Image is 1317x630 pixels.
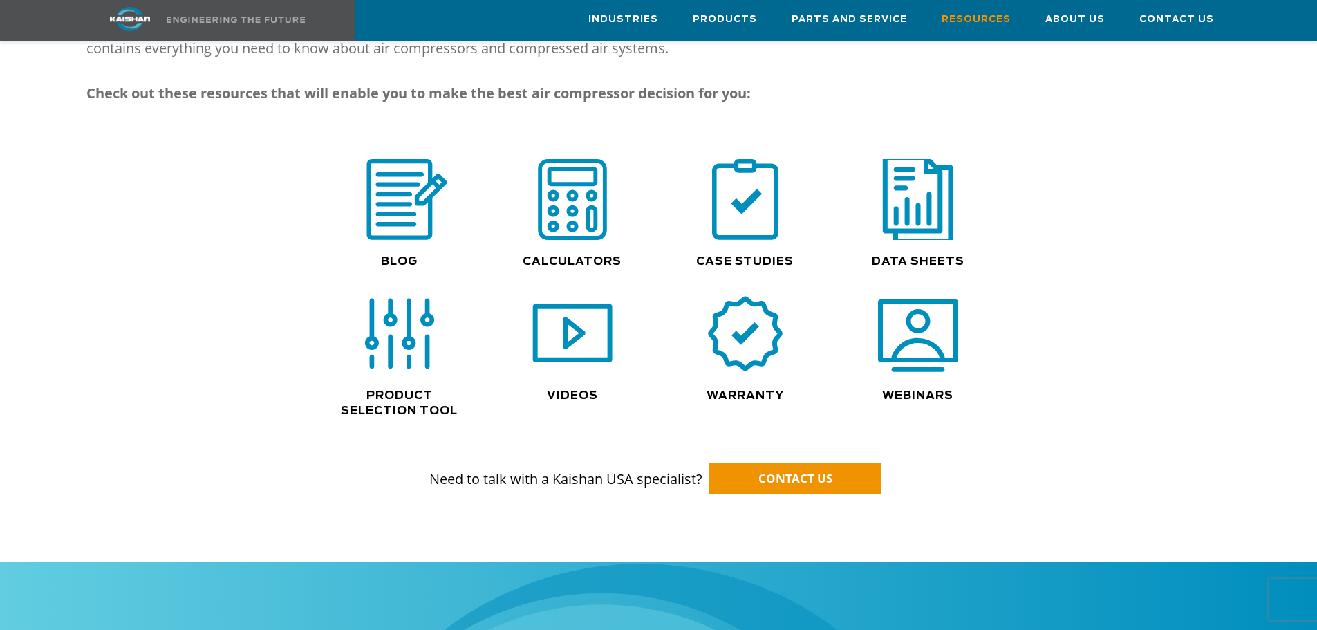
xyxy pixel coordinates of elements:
[707,390,784,401] a: Warranty
[1139,12,1214,28] span: Contact Us
[696,256,794,267] a: Case Studies
[874,155,962,244] img: data sheets icon
[758,470,832,486] span: CONTACT US
[493,293,652,374] div: video icon
[547,390,598,401] a: Videos
[78,7,182,31] img: kaishan logo
[588,12,658,28] span: Industries
[709,463,881,494] a: CONTACT US
[705,293,785,374] img: warranty icon
[942,12,1011,28] span: Resources
[1045,12,1105,28] span: About Us
[1139,1,1214,38] a: Contact Us
[359,293,440,374] img: selection icon
[532,159,613,240] img: calculator icon
[313,159,486,240] div: blog icon
[523,256,622,267] a: Calculators
[872,256,964,267] a: Data Sheets
[882,390,953,401] a: Webinars
[588,1,658,38] a: Industries
[839,159,998,240] div: data sheets icon
[693,1,757,38] a: Products
[942,1,1011,38] a: Resources
[1045,1,1105,38] a: About Us
[86,443,1231,490] p: Need to talk with a Kaishan USA specialist?
[493,159,652,240] div: calculator icon
[167,17,305,23] img: Engineering the future
[341,390,458,416] a: Product Selection Tool
[320,293,479,374] div: selection icon
[352,159,447,240] img: blog icon
[666,159,825,240] div: case study icon
[792,12,907,28] span: Parts and Service
[693,12,757,28] span: Products
[792,1,907,38] a: Parts and Service
[381,256,418,267] a: Blog
[878,293,958,374] img: webinars icon
[86,84,751,102] strong: Check out these resources that will enable you to make the best air compressor decision for you:
[666,293,825,374] div: warranty icon
[532,293,613,374] img: video icon
[705,159,785,240] img: case study icon
[839,293,998,374] div: webinars icon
